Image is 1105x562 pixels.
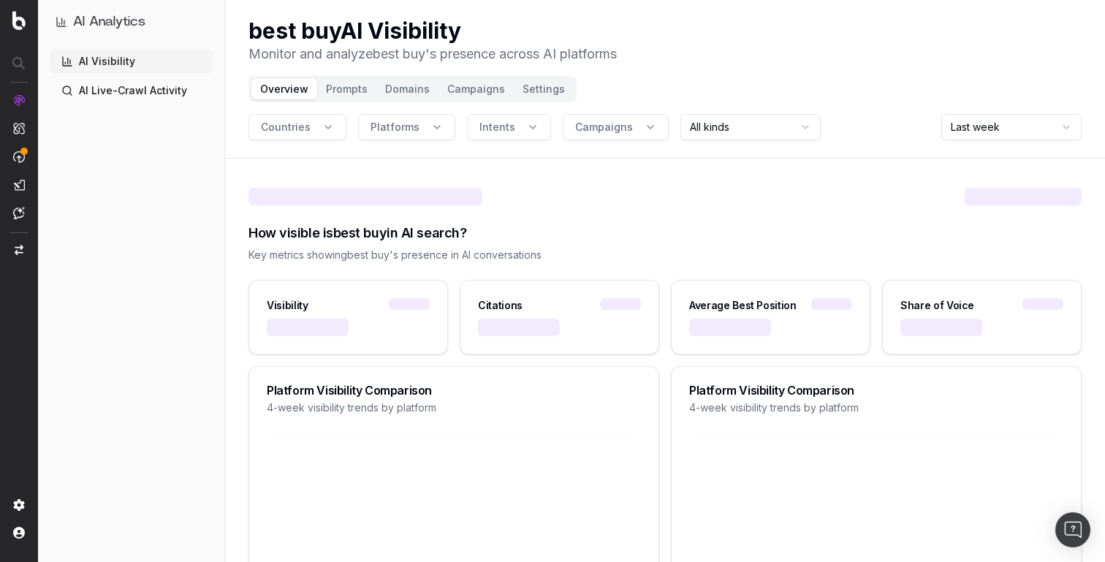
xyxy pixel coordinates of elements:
[13,179,25,191] img: Studio
[50,50,213,73] a: AI Visibility
[251,79,317,99] button: Overview
[689,384,1063,396] div: Platform Visibility Comparison
[267,384,641,396] div: Platform Visibility Comparison
[479,120,515,134] span: Intents
[13,122,25,134] img: Intelligence
[248,18,617,44] h1: best buy AI Visibility
[317,79,376,99] button: Prompts
[248,248,1082,262] div: Key metrics showing best buy 's presence in AI conversations
[13,207,25,219] img: Assist
[267,298,308,313] div: Visibility
[13,499,25,511] img: Setting
[371,120,419,134] span: Platforms
[900,298,974,313] div: Share of Voice
[689,400,1063,415] div: 4-week visibility trends by platform
[12,11,26,30] img: Botify logo
[478,298,523,313] div: Citations
[1055,512,1090,547] div: Open Intercom Messenger
[56,12,207,32] button: AI Analytics
[376,79,438,99] button: Domains
[438,79,514,99] button: Campaigns
[261,120,311,134] span: Countries
[13,151,25,163] img: Activation
[13,527,25,539] img: My account
[50,79,213,102] a: AI Live-Crawl Activity
[13,94,25,106] img: Analytics
[267,400,641,415] div: 4-week visibility trends by platform
[15,245,23,255] img: Switch project
[248,223,1082,243] div: How visible is best buy in AI search?
[575,120,633,134] span: Campaigns
[514,79,574,99] button: Settings
[689,298,797,313] div: Average Best Position
[248,44,617,64] p: Monitor and analyze best buy 's presence across AI platforms
[73,12,145,32] h1: AI Analytics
